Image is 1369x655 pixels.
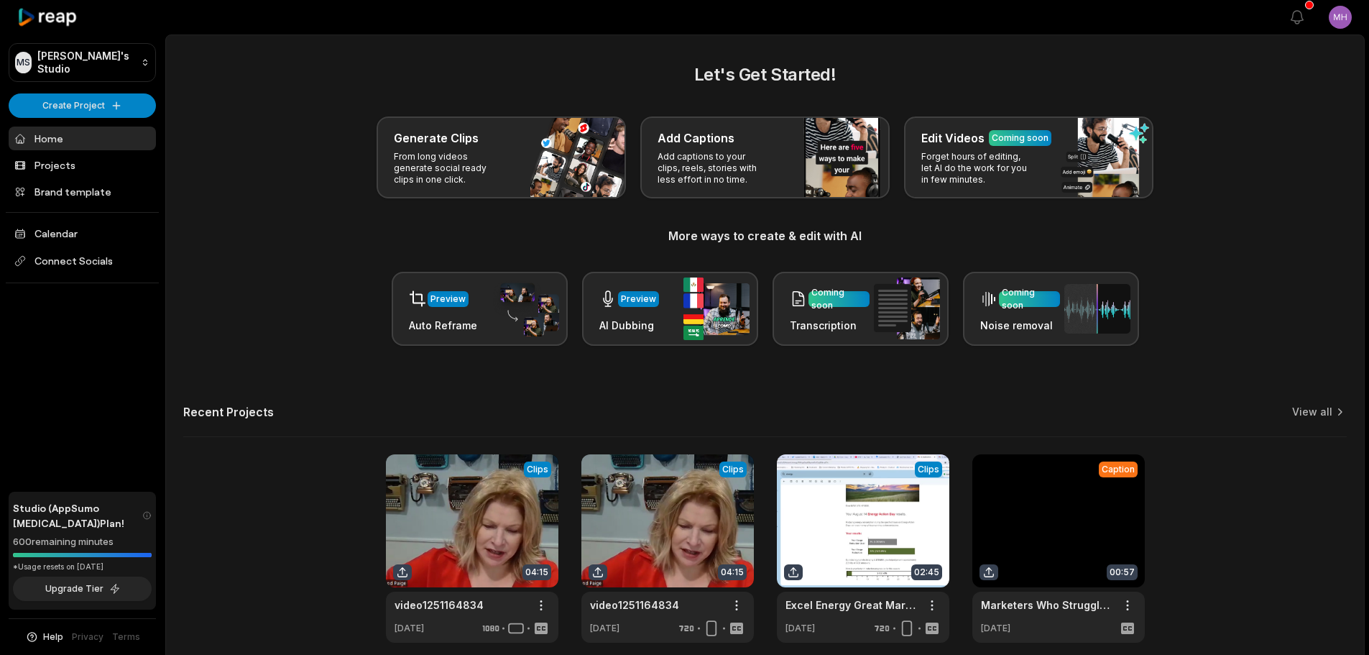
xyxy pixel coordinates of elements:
div: Preview [430,293,466,306]
a: Excel Energy Great Marketing Campaign [785,597,918,613]
a: View all [1292,405,1332,419]
div: Coming soon [992,132,1048,145]
span: Help [43,631,63,643]
img: auto_reframe.png [493,281,559,337]
button: Help [25,631,63,643]
h3: More ways to create & edit with AI [183,227,1347,244]
img: transcription.png [874,278,940,339]
p: Forget hours of editing, let AI do the work for you in few minutes. [921,151,1033,185]
a: Home [9,127,156,150]
p: From long videos generate social ready clips in one click. [394,151,505,185]
a: Projects [9,153,156,177]
a: video1251164834 [590,597,679,613]
div: 600 remaining minutes [13,535,152,549]
button: Create Project [9,93,156,118]
h2: Recent Projects [183,405,274,419]
p: Add captions to your clips, reels, stories with less effort in no time. [658,151,769,185]
a: Privacy [72,631,103,643]
h3: Transcription [790,318,870,333]
a: Terms [112,631,140,643]
h3: Auto Reframe [409,318,477,333]
button: Upgrade Tier [13,577,152,601]
h3: AI Dubbing [599,318,659,333]
a: Marketers Who Struggle to Market Themselves [981,597,1113,613]
h3: Add Captions [658,129,734,147]
div: Coming soon [1002,286,1057,312]
h3: Generate Clips [394,129,479,147]
div: Preview [621,293,656,306]
p: [PERSON_NAME]'s Studio [37,50,135,75]
h2: Let's Get Started! [183,62,1347,88]
div: *Usage resets on [DATE] [13,562,152,572]
a: Calendar [9,221,156,245]
span: Studio (AppSumo [MEDICAL_DATA]) Plan! [13,500,142,531]
h3: Edit Videos [921,129,985,147]
img: ai_dubbing.png [683,278,750,340]
a: video1251164834 [395,597,484,613]
div: Coming soon [811,286,867,312]
span: Connect Socials [9,248,156,274]
div: MS [15,52,32,73]
a: Brand template [9,180,156,203]
h3: Noise removal [980,318,1060,333]
img: noise_removal.png [1064,284,1130,334]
